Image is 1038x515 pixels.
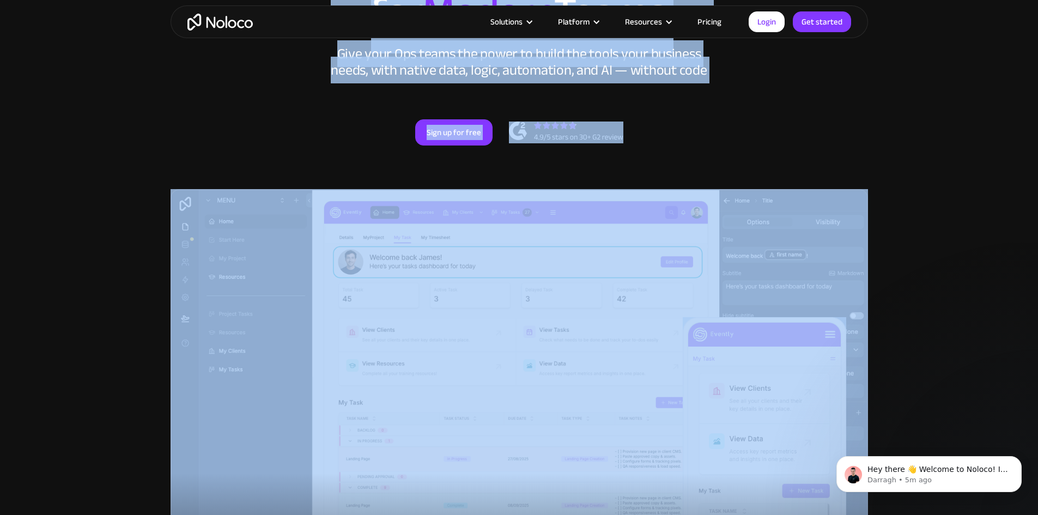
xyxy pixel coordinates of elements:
a: Sign up for free [415,119,493,146]
a: Login [749,11,785,32]
a: Pricing [684,15,735,29]
iframe: Intercom notifications message [820,433,1038,510]
a: home [187,14,253,31]
div: Resources [611,15,684,29]
div: Solutions [477,15,544,29]
a: Get started [793,11,851,32]
div: Resources [625,15,662,29]
div: Give your Ops teams the power to build the tools your business needs, with native data, logic, au... [329,46,710,78]
div: Solutions [490,15,523,29]
div: Platform [558,15,590,29]
div: Platform [544,15,611,29]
